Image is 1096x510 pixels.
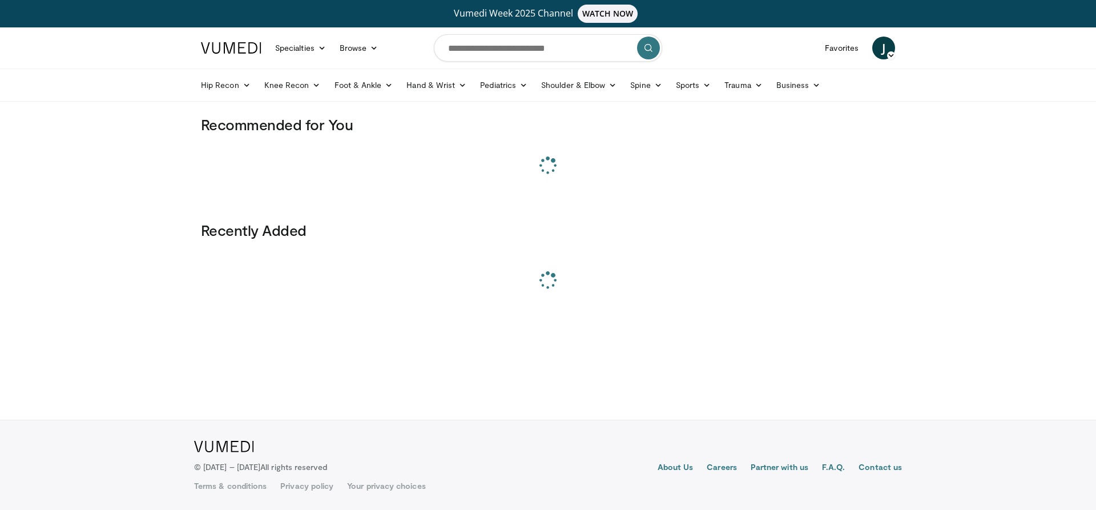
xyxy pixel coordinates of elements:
[194,441,254,452] img: VuMedi Logo
[658,461,694,475] a: About Us
[400,74,473,97] a: Hand & Wrist
[434,34,662,62] input: Search topics, interventions
[473,74,534,97] a: Pediatrics
[818,37,865,59] a: Favorites
[260,462,327,472] span: All rights reserved
[201,221,895,239] h3: Recently Added
[751,461,808,475] a: Partner with us
[707,461,737,475] a: Careers
[201,42,261,54] img: VuMedi Logo
[257,74,328,97] a: Knee Recon
[194,480,267,492] a: Terms & conditions
[872,37,895,59] a: J
[669,74,718,97] a: Sports
[328,74,400,97] a: Foot & Ankle
[347,480,425,492] a: Your privacy choices
[194,461,328,473] p: © [DATE] – [DATE]
[268,37,333,59] a: Specialties
[333,37,385,59] a: Browse
[280,480,333,492] a: Privacy policy
[623,74,668,97] a: Spine
[769,74,828,97] a: Business
[718,74,769,97] a: Trauma
[201,115,895,134] h3: Recommended for You
[578,5,638,23] span: WATCH NOW
[203,5,893,23] a: Vumedi Week 2025 ChannelWATCH NOW
[859,461,902,475] a: Contact us
[194,74,257,97] a: Hip Recon
[822,461,845,475] a: F.A.Q.
[534,74,623,97] a: Shoulder & Elbow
